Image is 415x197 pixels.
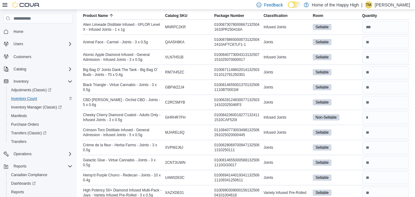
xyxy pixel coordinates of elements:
[9,129,49,137] a: Transfers (Classic)
[11,88,51,93] span: Adjustments (Classic)
[264,13,288,18] span: Classification
[9,129,72,137] span: Transfers (Classic)
[264,100,273,105] span: Joints
[11,163,72,170] span: Reports
[11,96,37,101] span: Inventory Count
[14,41,23,46] span: Users
[264,85,273,90] span: Joints
[264,190,306,195] span: Variety Infused Pre-Rolled
[315,160,329,165] span: Sellable
[6,103,75,112] a: Inventory Manager (Classic)
[11,28,72,35] span: Home
[165,25,186,30] span: MNRPC2KR
[264,40,273,45] span: Joints
[6,129,75,137] a: Transfers (Classic)
[6,120,75,129] button: Purchase Orders
[313,144,331,151] span: Sellable
[11,172,47,177] span: Canadian Compliance
[83,22,162,32] span: Alien Limeade Distillate Infused - XPLOR Level X - Infused Joints - 1 x 1g
[165,145,183,150] span: XVPM2J6J
[9,104,72,111] span: Inventory Manager (Classic)
[1,27,75,36] button: Home
[165,175,184,180] span: U4W02E0C
[11,113,27,118] span: Manifests
[315,145,329,150] span: Sellable
[11,40,72,48] span: Users
[213,126,262,139] div: 0110840773003498132506291025020000445
[264,130,286,135] span: Infused Joints
[14,67,26,72] span: Catalog
[11,53,72,60] span: Customers
[213,141,262,154] div: 01006280697009471325061310250111
[11,181,36,186] span: Dashboards
[165,70,184,75] span: RM7X45ZC
[165,85,184,90] span: GBFWZ2J4
[11,131,46,136] span: Transfers (Classic)
[9,95,40,102] a: Inventory Count
[313,129,331,136] span: Sellable
[9,188,72,196] span: Reports
[264,2,283,8] span: Feedback
[264,175,273,180] span: Joints
[9,171,72,179] span: Canadian Compliance
[313,190,331,196] span: Sellable
[6,86,75,94] a: Adjustments (Classic)
[313,84,331,90] span: Sellable
[213,51,262,63] div: 0100840773004313132507151025070000017
[14,164,26,169] span: Reports
[83,67,162,77] span: Big Bag O' Joints Dank The Tank - Big Bag O' Buds - Joints - 70 x 0.4g
[315,130,329,135] span: Sellable
[83,173,162,183] span: Hemp'd Purple Churro - Redecan - Joints - 10 x 0.4g
[264,70,273,75] span: Joints
[9,171,50,179] a: Canadian Compliance
[11,65,29,73] button: Catalog
[213,66,262,78] div: 0100671148602014132503011012791250301
[6,179,75,188] a: Dashboards
[375,1,410,9] p: [PERSON_NAME]
[11,78,31,85] button: Inventory
[313,69,331,75] span: Sellable
[213,96,262,108] div: 010062812483007713250314102025046P3
[1,40,75,48] button: Users
[11,78,72,85] span: Inventory
[1,150,75,158] button: Operations
[1,162,75,171] button: Reports
[14,54,31,59] span: Customers
[14,29,23,34] span: Home
[313,99,331,105] span: Sellable
[165,115,186,120] span: GHRHR7FH
[9,138,72,145] span: Transfers
[83,13,108,18] span: Product Name
[11,65,72,73] span: Catalog
[313,175,331,181] span: Sellable
[14,79,29,84] span: Inventory
[361,12,410,19] button: Quantity
[312,1,359,9] p: Home of the Happy High
[264,25,286,30] span: Infused Joints
[366,1,371,9] span: TM
[164,12,213,19] button: Catalog SKU
[11,40,25,48] button: Users
[11,150,34,158] button: Operations
[9,112,72,120] span: Manifests
[313,54,331,60] span: Sellable
[14,152,32,156] span: Operations
[213,12,262,19] button: Package Number
[313,39,331,45] span: Sellable
[11,105,62,110] span: Inventory Manager (Classic)
[1,52,75,61] button: Customers
[6,188,75,196] button: Reports
[11,139,26,144] span: Transfers
[1,77,75,86] button: Inventory
[9,121,72,128] span: Purchase Orders
[315,115,337,120] span: Non-Sellable
[315,69,329,75] span: Sellable
[315,54,329,60] span: Sellable
[11,190,24,195] span: Reports
[213,81,262,93] div: 01008146550013701325061110BT0001M
[83,52,162,62] span: Atomic Apple Diamond Infused - General Admission - Infused Joints - 3 x 0.5g
[6,112,75,120] button: Manifests
[165,190,184,195] span: XAZXDE01
[264,55,286,60] span: Infused Joints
